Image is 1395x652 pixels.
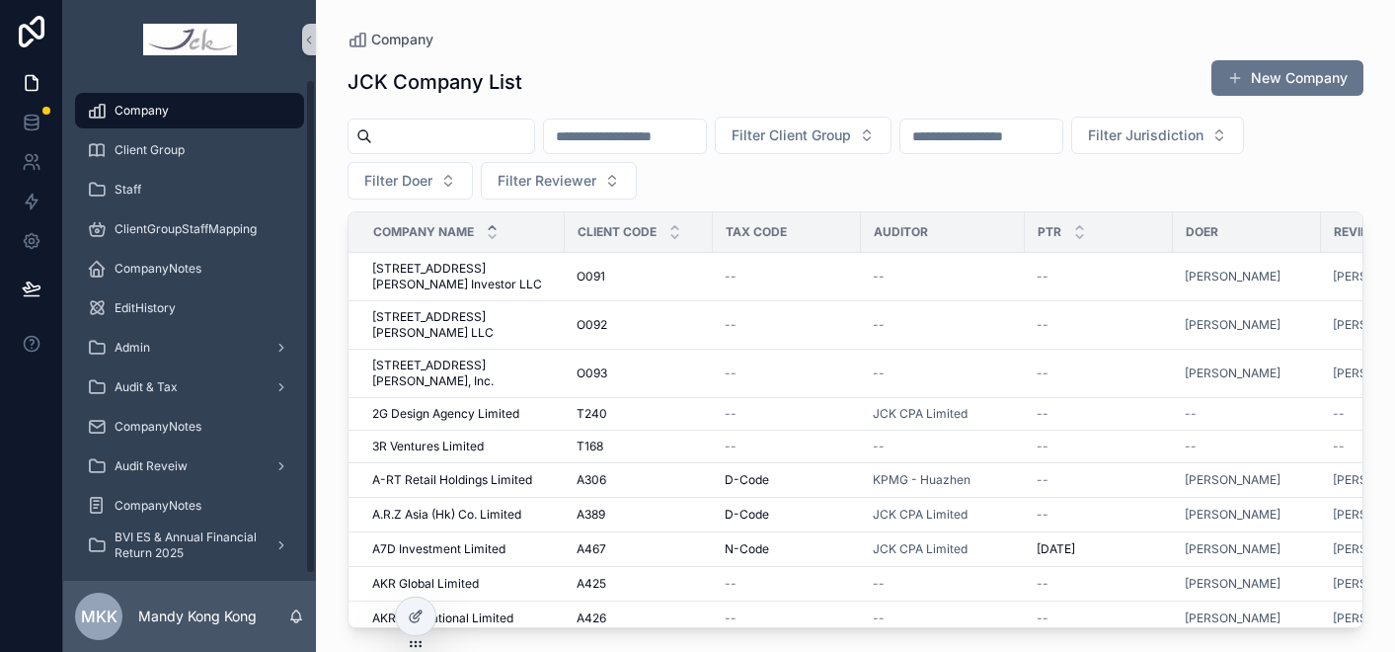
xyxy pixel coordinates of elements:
[1185,269,1280,285] span: [PERSON_NAME]
[372,472,553,488] a: A-RT Retail Holdings Limited
[577,439,701,454] a: T168
[873,406,968,422] a: JCK CPA Limited
[1185,576,1280,592] span: [PERSON_NAME]
[372,507,553,523] a: A.R.Z Asia (Hk) Co. Limited
[1037,541,1161,557] a: [DATE]
[1037,366,1048,381] span: --
[577,406,607,422] span: T240
[726,224,787,240] span: Tax Code
[725,269,849,285] a: --
[873,317,885,333] span: --
[115,379,178,395] span: Audit & Tax
[725,472,849,488] a: D-Code
[115,221,257,237] span: ClientGroupStaffMapping
[115,300,176,316] span: EditHistory
[115,498,201,514] span: CompanyNotes
[75,488,304,524] a: CompanyNotes
[873,317,1013,333] a: --
[577,366,701,381] a: O093
[577,317,607,333] span: O092
[1037,366,1161,381] a: --
[725,472,769,488] span: D-Code
[873,472,970,488] a: KPMG - Huazhen
[75,330,304,366] a: Admin
[725,366,736,381] span: --
[348,30,433,49] a: Company
[577,507,701,523] a: A389
[372,576,479,592] span: AKR Global Limited
[1037,406,1161,422] a: --
[115,340,150,356] span: Admin
[1185,611,1280,626] a: [PERSON_NAME]
[75,172,304,207] a: Staff
[577,269,605,285] span: O091
[1333,439,1345,454] span: --
[498,171,596,191] span: Filter Reviewer
[577,317,701,333] a: O092
[873,541,968,557] span: JCK CPA Limited
[577,541,701,557] a: A467
[577,576,701,592] a: A425
[1037,472,1161,488] a: --
[725,439,849,454] a: --
[873,439,1013,454] a: --
[372,541,505,557] span: A7D Investment Limited
[75,290,304,326] a: EditHistory
[725,317,849,333] a: --
[715,117,891,154] button: Select Button
[577,541,606,557] span: A467
[1037,576,1048,592] span: --
[1037,269,1161,285] a: --
[1038,224,1061,240] span: PTR
[873,439,885,454] span: --
[372,358,553,389] span: [STREET_ADDRESS][PERSON_NAME], Inc.
[372,261,553,292] a: [STREET_ADDRESS][PERSON_NAME] Investor LLC
[725,541,769,557] span: N-Code
[725,366,849,381] a: --
[75,251,304,286] a: CompanyNotes
[364,171,432,191] span: Filter Doer
[577,366,607,381] span: O093
[372,611,553,626] a: AKR International Limited
[372,611,513,626] span: AKR International Limited
[348,162,473,200] button: Select Button
[1185,472,1309,488] a: [PERSON_NAME]
[577,439,603,454] span: T168
[873,576,1013,592] a: --
[732,125,851,145] span: Filter Client Group
[75,369,304,405] a: Audit & Tax
[115,530,259,561] span: BVI ES & Annual Financial Return 2025
[372,406,519,422] span: 2G Design Agency Limited
[1037,541,1075,557] span: [DATE]
[725,439,736,454] span: --
[725,406,849,422] a: --
[1185,541,1280,557] a: [PERSON_NAME]
[725,576,736,592] span: --
[1037,317,1161,333] a: --
[115,103,169,119] span: Company
[577,611,606,626] span: A426
[372,472,532,488] span: A-RT Retail Holdings Limited
[577,472,606,488] span: A306
[1037,406,1048,422] span: --
[138,607,257,626] p: Mandy Kong Kong
[725,317,736,333] span: --
[1185,611,1309,626] a: [PERSON_NAME]
[1037,472,1048,488] span: --
[372,309,553,341] a: [STREET_ADDRESS][PERSON_NAME] LLC
[75,528,304,563] a: BVI ES & Annual Financial Return 2025
[1185,507,1280,523] span: [PERSON_NAME]
[75,211,304,247] a: ClientGroupStaffMapping
[1185,317,1309,333] a: [PERSON_NAME]
[1185,269,1309,285] a: [PERSON_NAME]
[372,439,484,454] span: 3R Ventures Limited
[577,611,701,626] a: A426
[81,605,117,628] span: MKK
[481,162,637,200] button: Select Button
[873,541,1013,557] a: JCK CPA Limited
[873,269,885,285] span: --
